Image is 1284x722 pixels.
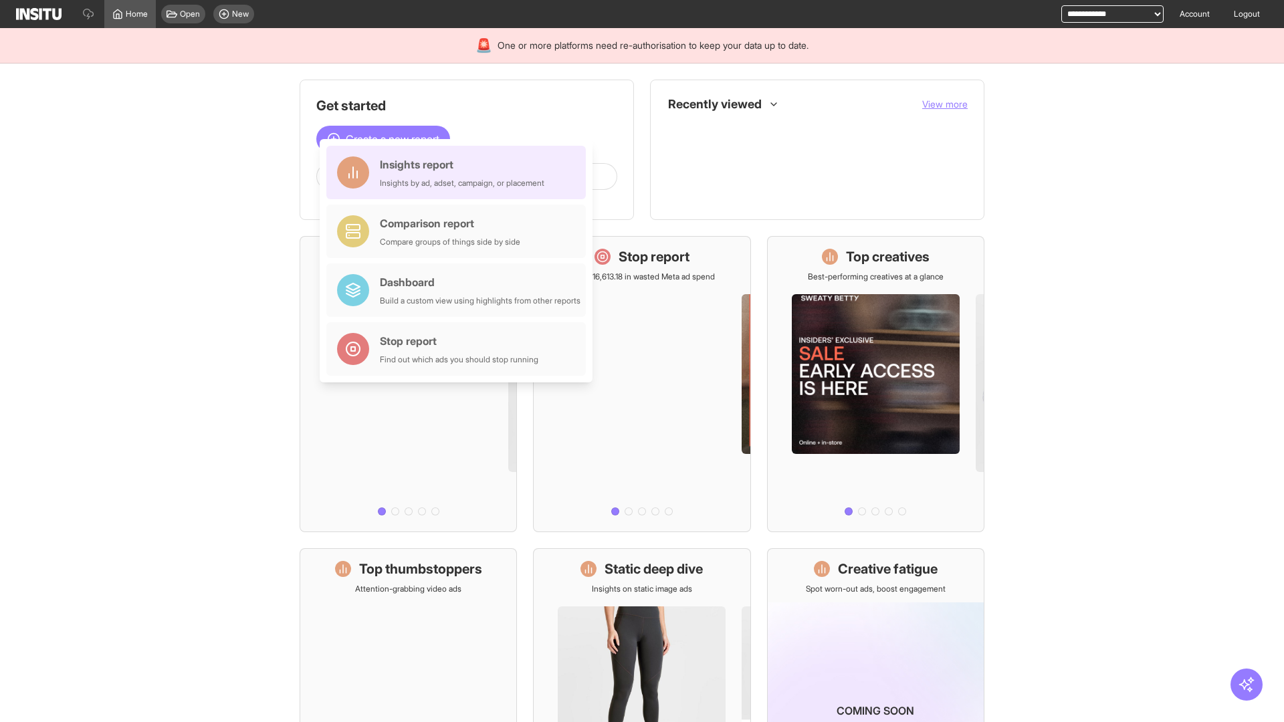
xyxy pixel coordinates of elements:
h1: Top thumbstoppers [359,560,482,578]
span: New [232,9,249,19]
div: Insights report [380,156,544,172]
a: Stop reportSave £16,613.18 in wasted Meta ad spend [533,236,750,532]
div: Compare groups of things side by side [380,237,520,247]
span: Open [180,9,200,19]
div: Insights by ad, adset, campaign, or placement [380,178,544,189]
div: Find out which ads you should stop running [380,354,538,365]
div: Build a custom view using highlights from other reports [380,295,580,306]
h1: Get started [316,96,617,115]
img: Logo [16,8,62,20]
p: Attention-grabbing video ads [355,584,461,594]
span: Home [126,9,148,19]
div: Stop report [380,333,538,349]
p: Best-performing creatives at a glance [808,271,944,282]
span: One or more platforms need re-authorisation to keep your data up to date. [498,39,809,52]
a: Top creativesBest-performing creatives at a glance [767,236,984,532]
h1: Top creatives [846,247,930,266]
a: What's live nowSee all active ads instantly [300,236,517,532]
div: Dashboard [380,274,580,290]
p: Insights on static image ads [592,584,692,594]
button: View more [922,98,968,111]
span: View more [922,98,968,110]
span: Create a new report [346,131,439,147]
h1: Stop report [619,247,689,266]
p: Save £16,613.18 in wasted Meta ad spend [568,271,715,282]
div: 🚨 [475,36,492,55]
h1: Static deep dive [605,560,703,578]
button: Create a new report [316,126,450,152]
div: Comparison report [380,215,520,231]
